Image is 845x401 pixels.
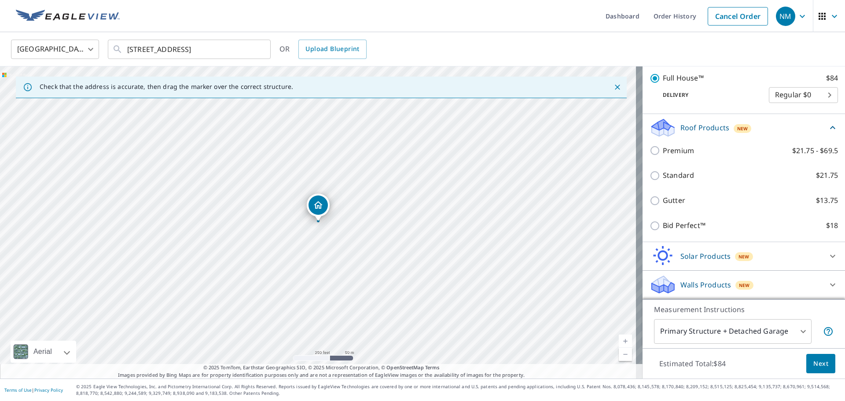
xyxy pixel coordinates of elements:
[127,37,253,62] input: Search by address or latitude-longitude
[298,40,366,59] a: Upload Blueprint
[663,220,705,231] p: Bid Perfect™
[305,44,359,55] span: Upload Blueprint
[663,145,694,156] p: Premium
[663,195,685,206] p: Gutter
[650,91,769,99] p: Delivery
[652,354,733,373] p: Estimated Total: $84
[663,170,694,181] p: Standard
[816,195,838,206] p: $13.75
[650,118,838,138] div: Roof ProductsNew
[708,7,768,26] a: Cancel Order
[826,73,838,84] p: $84
[11,341,76,363] div: Aerial
[650,274,838,295] div: Walls ProductsNew
[826,220,838,231] p: $18
[823,326,834,337] span: Your report will include the primary structure and a detached garage if one exists.
[4,387,32,393] a: Terms of Use
[16,10,120,23] img: EV Logo
[806,354,835,374] button: Next
[738,253,749,260] span: New
[663,73,704,84] p: Full House™
[619,348,632,361] a: Current Level 17, Zoom Out
[619,335,632,348] a: Current Level 17, Zoom In
[816,170,838,181] p: $21.75
[4,387,63,393] p: |
[34,387,63,393] a: Privacy Policy
[739,282,750,289] span: New
[737,125,748,132] span: New
[813,358,828,369] span: Next
[792,145,838,156] p: $21.75 - $69.5
[650,246,838,267] div: Solar ProductsNew
[203,364,440,372] span: © 2025 TomTom, Earthstar Geographics SIO, © 2025 Microsoft Corporation, ©
[31,341,55,363] div: Aerial
[612,81,623,93] button: Close
[680,280,731,290] p: Walls Products
[386,364,423,371] a: OpenStreetMap
[279,40,367,59] div: OR
[680,122,729,133] p: Roof Products
[680,251,731,261] p: Solar Products
[40,83,293,91] p: Check that the address is accurate, then drag the marker over the correct structure.
[76,383,841,397] p: © 2025 Eagle View Technologies, Inc. and Pictometry International Corp. All Rights Reserved. Repo...
[654,304,834,315] p: Measurement Instructions
[769,83,838,107] div: Regular $0
[11,37,99,62] div: [GEOGRAPHIC_DATA]
[654,319,812,344] div: Primary Structure + Detached Garage
[776,7,795,26] div: NM
[425,364,440,371] a: Terms
[307,194,330,221] div: Dropped pin, building 1, Residential property, 2621 Yreka Ave Sacramento, CA 95822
